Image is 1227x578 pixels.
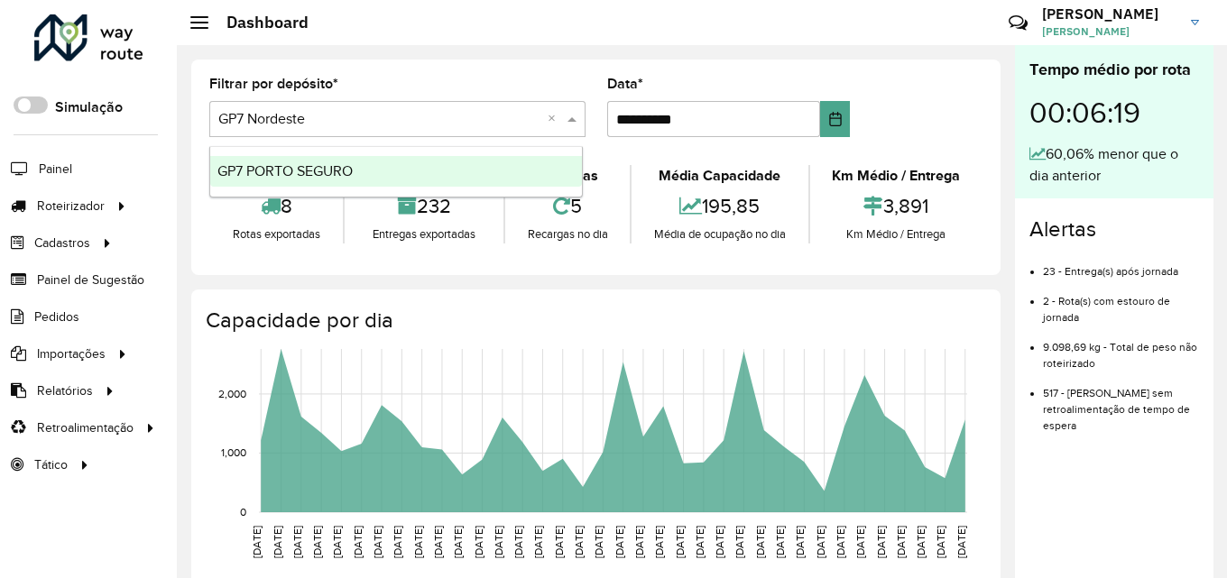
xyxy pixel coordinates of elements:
[510,225,625,243] div: Recargas no dia
[372,526,383,558] text: [DATE]
[473,526,484,558] text: [DATE]
[55,96,123,118] label: Simulação
[999,4,1038,42] a: Contato Rápido
[493,526,504,558] text: [DATE]
[733,526,745,558] text: [DATE]
[209,146,583,197] ng-dropdown-panel: Options list
[674,526,686,558] text: [DATE]
[854,526,866,558] text: [DATE]
[214,225,338,243] div: Rotas exportadas
[214,187,338,225] div: 8
[1029,216,1199,243] h4: Alertas
[548,108,563,130] span: Clear all
[510,187,625,225] div: 5
[311,526,323,558] text: [DATE]
[653,526,665,558] text: [DATE]
[895,526,907,558] text: [DATE]
[955,526,967,558] text: [DATE]
[37,418,134,437] span: Retroalimentação
[209,73,338,95] label: Filtrar por depósito
[272,526,283,558] text: [DATE]
[1043,372,1199,434] li: 517 - [PERSON_NAME] sem retroalimentação de tempo de espera
[412,526,424,558] text: [DATE]
[432,526,444,558] text: [DATE]
[34,455,68,474] span: Tático
[820,101,850,137] button: Choose Date
[636,187,803,225] div: 195,85
[37,271,144,289] span: Painel de Sugestão
[34,234,90,252] span: Cadastros
[1029,58,1199,82] div: Tempo médio por rota
[835,526,846,558] text: [DATE]
[349,225,498,243] div: Entregas exportadas
[221,447,246,459] text: 1,000
[1029,143,1199,187] div: 60,06% menor que o dia anterior
[349,187,498,225] div: 232
[1042,23,1177,40] span: [PERSON_NAME]
[37,197,105,216] span: Roteirizador
[607,73,643,95] label: Data
[291,526,303,558] text: [DATE]
[794,526,806,558] text: [DATE]
[754,526,766,558] text: [DATE]
[512,526,524,558] text: [DATE]
[553,526,565,558] text: [DATE]
[206,307,983,334] h4: Capacidade por dia
[251,526,263,558] text: [DATE]
[1043,250,1199,280] li: 23 - Entrega(s) após jornada
[694,526,706,558] text: [DATE]
[875,526,887,558] text: [DATE]
[1043,326,1199,372] li: 9.098,69 kg - Total de peso não roteirizado
[37,381,93,400] span: Relatórios
[593,526,604,558] text: [DATE]
[240,506,246,518] text: 0
[636,165,803,187] div: Média Capacidade
[714,526,725,558] text: [DATE]
[218,388,246,399] text: 2,000
[1029,82,1199,143] div: 00:06:19
[1043,280,1199,326] li: 2 - Rota(s) com estouro de jornada
[636,225,803,243] div: Média de ocupação no dia
[613,526,625,558] text: [DATE]
[37,344,106,363] span: Importações
[815,225,978,243] div: Km Médio / Entrega
[935,526,946,558] text: [DATE]
[208,13,309,32] h2: Dashboard
[34,307,79,326] span: Pedidos
[352,526,364,558] text: [DATE]
[815,165,978,187] div: Km Médio / Entrega
[815,526,826,558] text: [DATE]
[1042,5,1177,23] h3: [PERSON_NAME]
[815,187,978,225] div: 3,891
[915,526,927,558] text: [DATE]
[217,163,353,179] span: GP7 PORTO SEGURO
[331,526,343,558] text: [DATE]
[39,160,72,179] span: Painel
[633,526,645,558] text: [DATE]
[573,526,585,558] text: [DATE]
[532,526,544,558] text: [DATE]
[774,526,786,558] text: [DATE]
[392,526,403,558] text: [DATE]
[452,526,464,558] text: [DATE]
